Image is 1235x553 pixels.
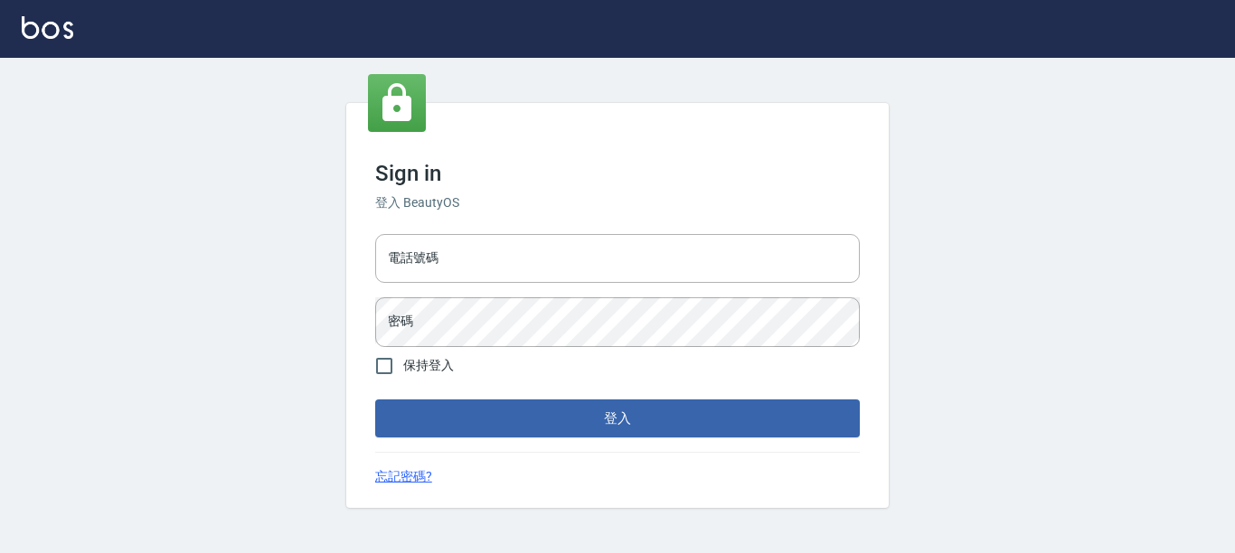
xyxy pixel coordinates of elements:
[375,399,860,437] button: 登入
[22,16,73,39] img: Logo
[375,467,432,486] a: 忘記密碼?
[375,193,860,212] h6: 登入 BeautyOS
[375,161,860,186] h3: Sign in
[403,356,454,375] span: 保持登入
